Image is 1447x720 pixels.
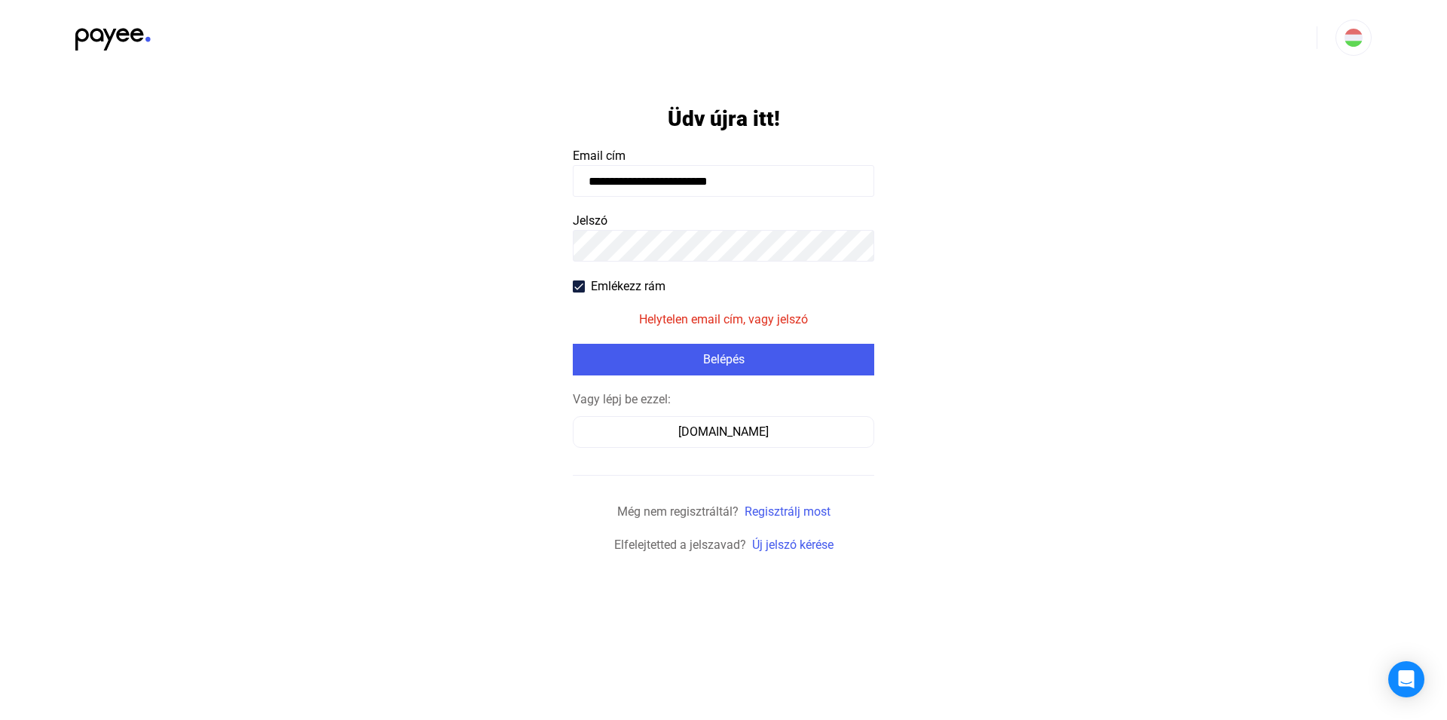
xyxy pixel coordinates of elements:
button: HU [1335,20,1372,56]
span: Elfelejtetted a jelszavad? [614,538,746,552]
div: Belépés [577,351,870,369]
span: Emlékezz rám [591,277,665,296]
span: Jelszó [573,213,607,228]
span: Még nem regisztráltál? [617,504,739,519]
a: [DOMAIN_NAME] [573,424,874,439]
button: Belépés [573,344,874,375]
img: HU [1345,29,1363,47]
a: Regisztrálj most [745,504,831,519]
button: [DOMAIN_NAME] [573,416,874,448]
div: Open Intercom Messenger [1388,661,1424,697]
div: [DOMAIN_NAME] [578,423,869,441]
img: black-payee-blue-dot.svg [75,20,151,51]
mat-error: Helytelen email cím, vagy jelszó [639,311,808,329]
div: Vagy lépj be ezzel: [573,391,874,409]
h1: Üdv újra itt! [668,106,780,132]
a: Új jelszó kérése [752,538,834,552]
span: Email cím [573,149,626,163]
